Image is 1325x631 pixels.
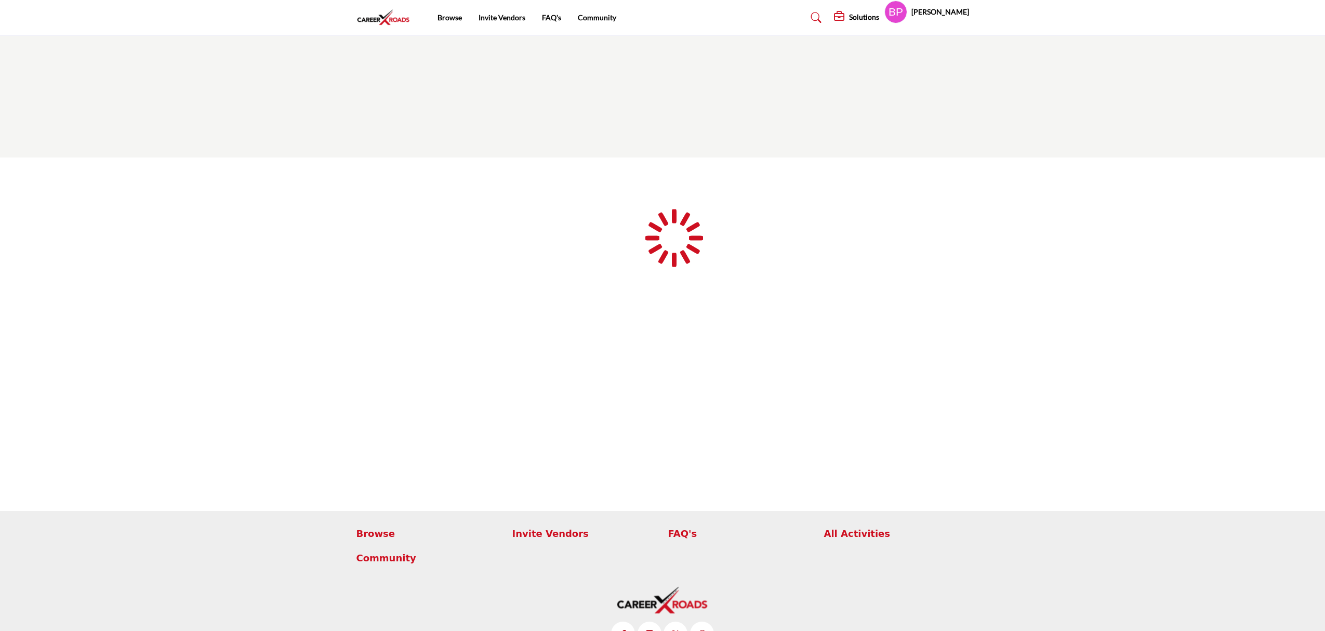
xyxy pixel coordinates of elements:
[616,586,709,615] img: No Site Logo
[542,13,561,22] a: FAQ's
[884,1,907,23] button: Show hide supplier dropdown
[356,527,501,541] a: Browse
[824,527,969,541] a: All Activities
[578,13,616,22] a: Community
[911,7,969,17] h5: [PERSON_NAME]
[512,527,657,541] a: Invite Vendors
[356,551,501,565] a: Community
[668,527,813,541] a: FAQ's
[479,13,525,22] a: Invite Vendors
[849,12,879,22] h5: Solutions
[834,11,879,24] div: Solutions
[356,9,416,26] img: Site Logo
[801,9,828,26] a: Search
[438,13,462,22] a: Browse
